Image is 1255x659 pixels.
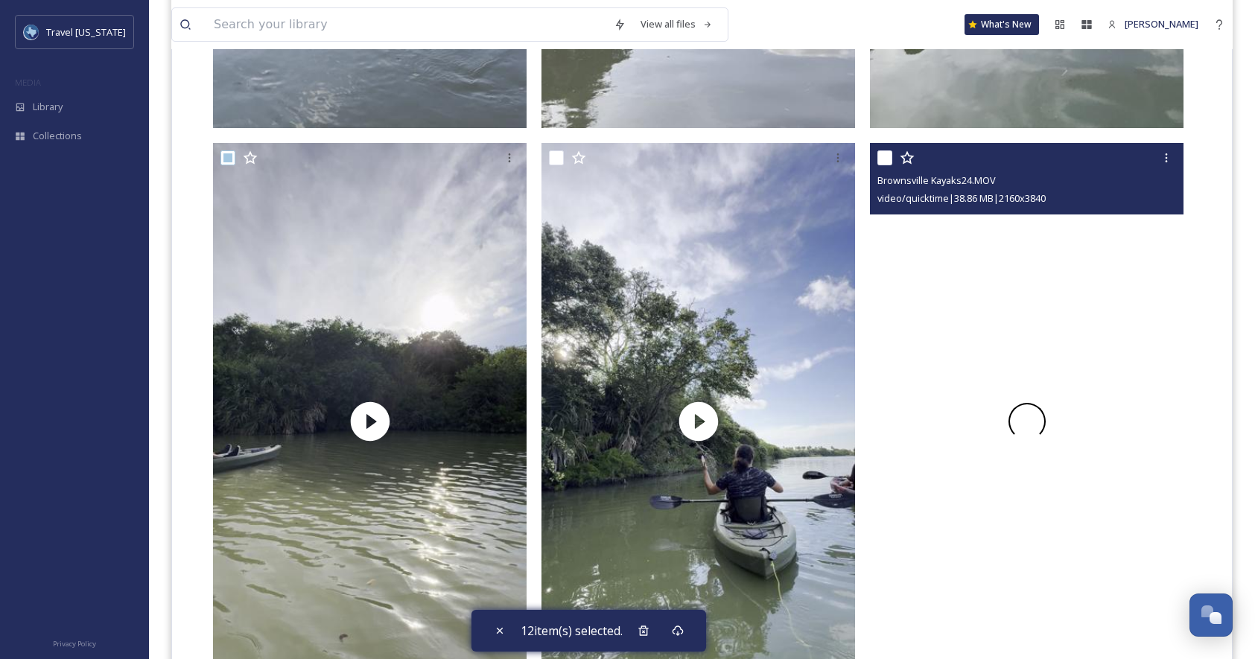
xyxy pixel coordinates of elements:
a: View all files [633,10,720,39]
span: video/quicktime | 38.86 MB | 2160 x 3840 [877,191,1046,205]
img: images%20%281%29.jpeg [24,25,39,39]
span: MEDIA [15,77,41,88]
a: What's New [965,14,1039,35]
span: [PERSON_NAME] [1125,17,1198,31]
input: Search your library [206,8,606,41]
a: [PERSON_NAME] [1100,10,1206,39]
span: Collections [33,129,82,143]
span: 12 item(s) selected. [521,622,623,640]
a: Privacy Policy [53,634,96,652]
span: Travel [US_STATE] [46,25,126,39]
span: Privacy Policy [53,639,96,649]
span: Library [33,100,63,114]
span: Brownsville Kayaks24.MOV [877,173,996,187]
button: Open Chat [1189,593,1233,637]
